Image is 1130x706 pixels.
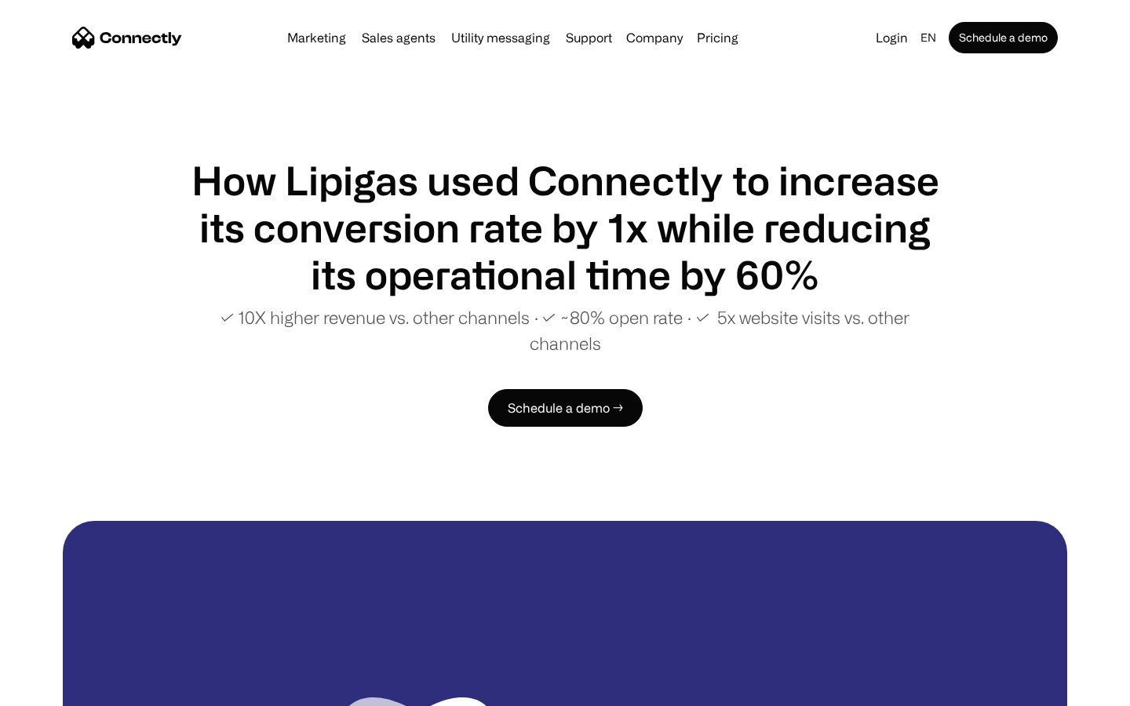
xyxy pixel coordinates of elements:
p: ✓ 10X higher revenue vs. other channels ∙ ✓ ~80% open rate ∙ ✓ 5x website visits vs. other channels [188,304,942,356]
a: Support [560,31,618,44]
div: en [920,27,936,49]
a: Marketing [281,31,352,44]
a: Schedule a demo → [488,389,643,427]
div: Company [626,27,683,49]
a: Login [869,27,914,49]
a: Utility messaging [445,31,556,44]
h1: How Lipigas used Connectly to increase its conversion rate by 1x while reducing its operational t... [188,157,942,298]
aside: Language selected: English [16,677,94,701]
a: Pricing [691,31,745,44]
a: Sales agents [355,31,442,44]
a: Schedule a demo [949,22,1058,53]
ul: Language list [31,679,94,701]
